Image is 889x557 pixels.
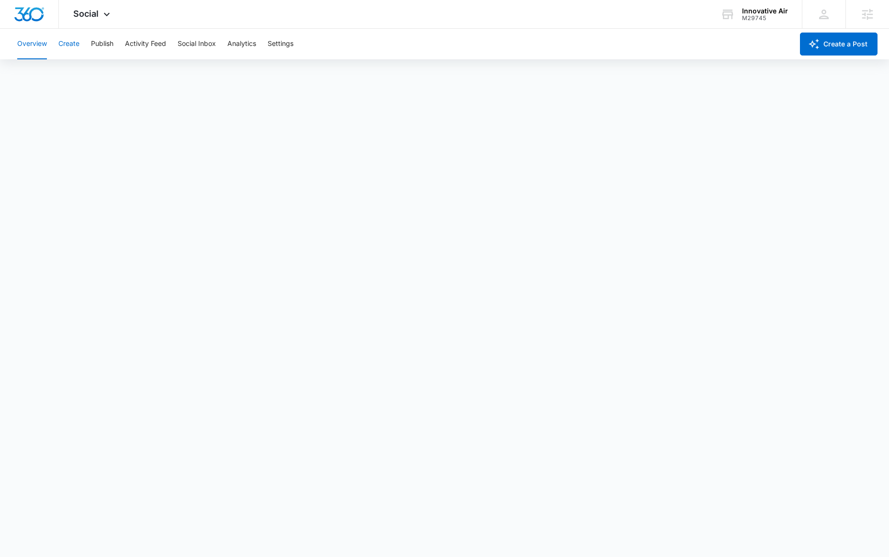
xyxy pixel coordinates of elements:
span: Social [73,9,99,19]
button: Analytics [227,29,256,59]
button: Activity Feed [125,29,166,59]
button: Create [58,29,79,59]
button: Social Inbox [178,29,216,59]
div: account id [742,15,788,22]
button: Overview [17,29,47,59]
div: account name [742,7,788,15]
button: Create a Post [800,33,878,56]
button: Publish [91,29,113,59]
button: Settings [268,29,293,59]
